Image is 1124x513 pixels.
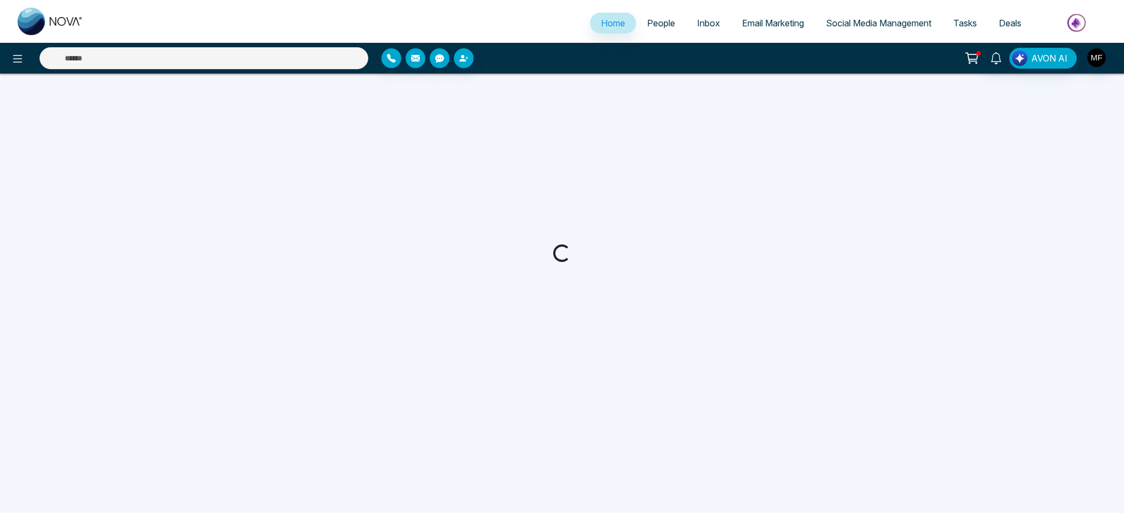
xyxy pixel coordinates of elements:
a: Inbox [686,13,731,34]
span: People [647,18,675,29]
span: Inbox [697,18,720,29]
img: Market-place.gif [1038,10,1117,35]
a: Tasks [942,13,988,34]
a: Home [590,13,636,34]
img: Nova CRM Logo [18,8,83,35]
span: Home [601,18,625,29]
button: AVON AI [1009,48,1077,69]
img: User Avatar [1087,48,1106,67]
a: Social Media Management [815,13,942,34]
span: Deals [999,18,1021,29]
a: Deals [988,13,1032,34]
img: Lead Flow [1012,51,1027,66]
span: AVON AI [1031,52,1067,65]
span: Tasks [953,18,977,29]
span: Social Media Management [826,18,931,29]
span: Email Marketing [742,18,804,29]
a: Email Marketing [731,13,815,34]
a: People [636,13,686,34]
